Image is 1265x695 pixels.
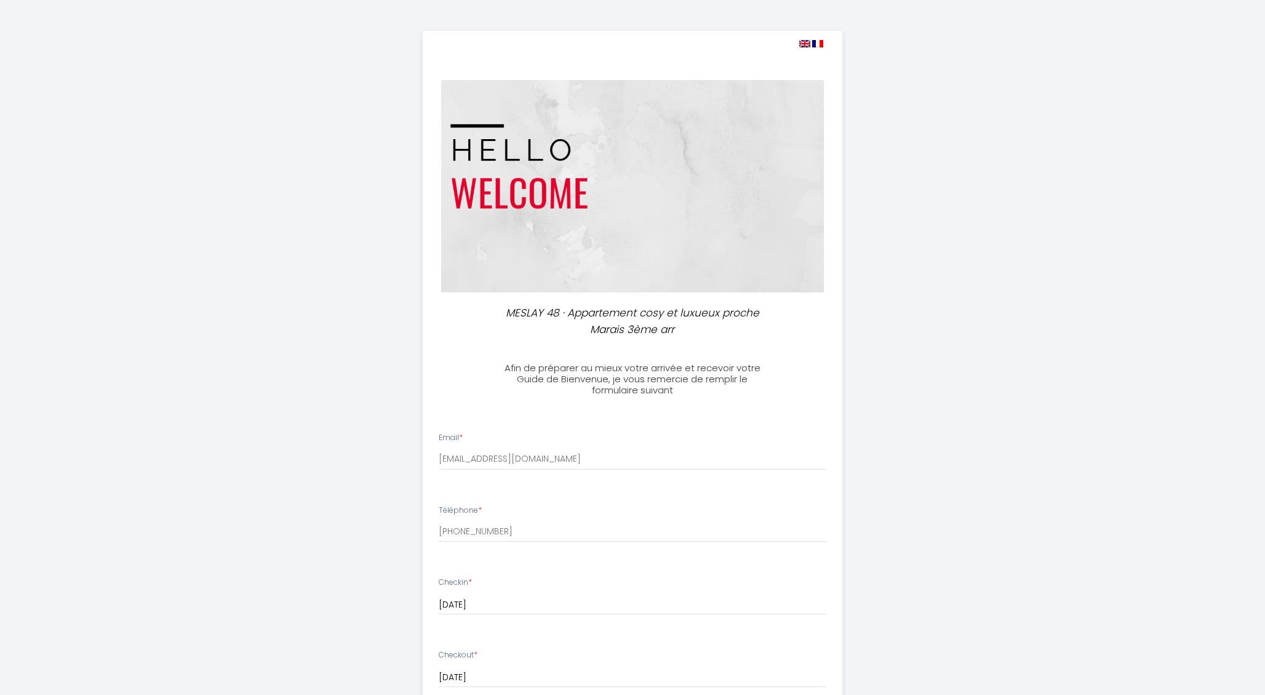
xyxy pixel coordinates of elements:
label: Checkout [439,649,477,661]
img: fr.png [812,40,823,47]
label: Checkin [439,577,472,589]
h3: Afin de préparer au mieux votre arrivée et recevoir votre Guide de Bienvenue, je vous remercie de... [495,363,769,396]
img: en.png [799,40,810,47]
label: Email [439,432,463,444]
label: Téléphone [439,505,482,516]
p: MESLAY 48 · Appartement cosy et luxueux proche Marais 3ème arr [501,305,764,337]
